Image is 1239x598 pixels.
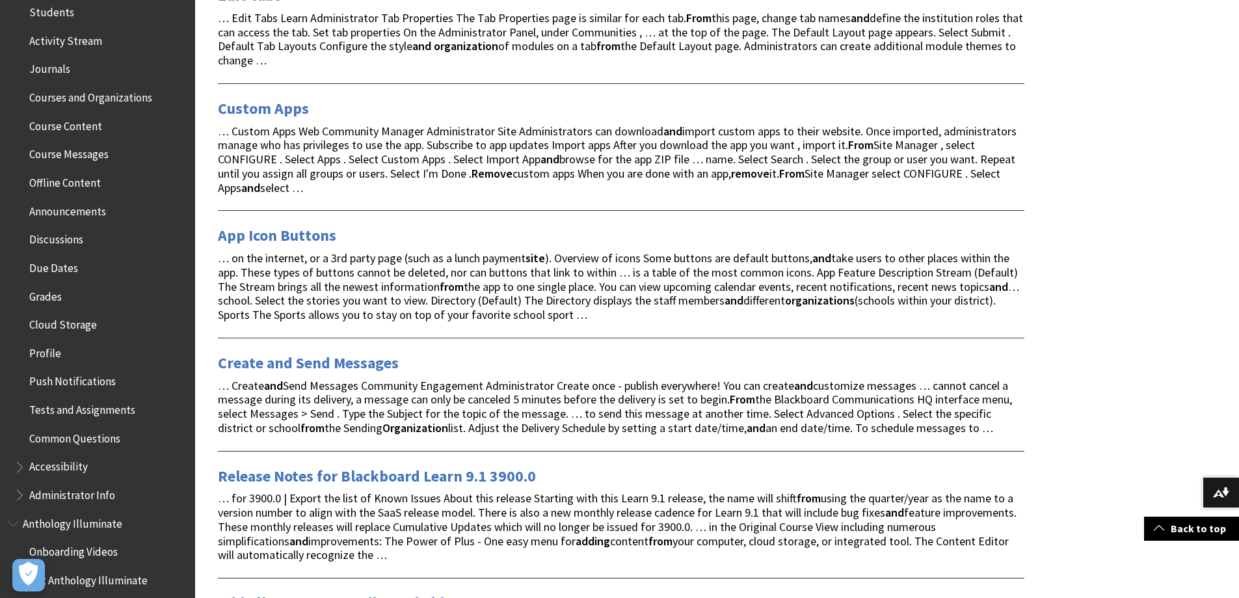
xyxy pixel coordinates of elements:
span: Accessibility [29,456,88,474]
strong: and [812,251,831,265]
span: … for 3900.0 | Export the list of Known Issues About this release Starting with this Learn 9.1 re... [218,491,1017,562]
span: Course Content [29,115,102,133]
strong: organizations [785,293,855,308]
a: Back to top [1144,517,1239,541]
span: Profile [29,342,61,360]
strong: and [725,293,743,308]
strong: and [794,378,813,393]
a: Custom Apps [218,98,309,119]
strong: and [663,124,682,139]
span: Cloud Storage [29,314,97,331]
strong: and [885,505,904,520]
strong: and [540,152,559,167]
strong: from [300,420,325,435]
strong: and [289,534,308,549]
span: Administrator Info [29,484,115,502]
span: Offline Content [29,172,101,189]
a: App Icon Buttons [218,225,336,246]
strong: Remove [472,166,513,181]
strong: from [648,534,673,549]
strong: organization [434,38,498,53]
span: Announcements [29,200,106,218]
strong: and [264,378,283,393]
span: Tests and Assignments [29,399,135,416]
span: Discussions [29,228,83,246]
span: … Custom Apps Web Community Manager Administrator Site Administrators can download import custom ... [218,124,1017,195]
strong: and [851,10,870,25]
span: Common Questions [29,428,120,445]
a: Create and Send Messages [218,353,399,374]
strong: and [989,279,1008,294]
strong: From [730,392,755,407]
span: … Create Send Messages Community Engagement Administrator Create once - publish everywhere! You c... [218,378,1012,435]
span: Course Messages [29,144,109,161]
span: … Edit Tabs Learn Administrator Tab Properties The Tab Properties page is similar for each tab. t... [218,10,1023,68]
strong: From [686,10,712,25]
span: Onboarding Videos [29,541,118,559]
span: Students [29,1,74,19]
span: … on the internet, or a 3rd party page (such as a lunch payment ). Overview of icons Some buttons... [218,251,1019,322]
span: Journals [29,59,70,76]
span: Push Notifications [29,371,116,388]
span: Grades [29,286,62,303]
strong: and [241,180,260,195]
strong: remove [731,166,769,181]
strong: site [526,251,545,265]
button: Open Preferences [12,559,45,591]
strong: from [797,491,821,506]
span: Anthology Illuminate [23,513,122,530]
span: Get Anthology Illuminate [29,569,148,587]
strong: from [440,279,464,294]
strong: adding [576,534,610,549]
span: Due Dates [29,257,78,275]
strong: Organization [382,420,448,435]
a: Release Notes for Blackboard Learn 9.1 3900.0 [218,466,536,487]
strong: and [412,38,431,53]
span: Activity Stream [29,30,102,48]
strong: From [779,166,805,181]
strong: and [747,420,766,435]
strong: From [848,137,873,152]
span: Courses and Organizations [29,87,152,104]
strong: from [596,38,620,53]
